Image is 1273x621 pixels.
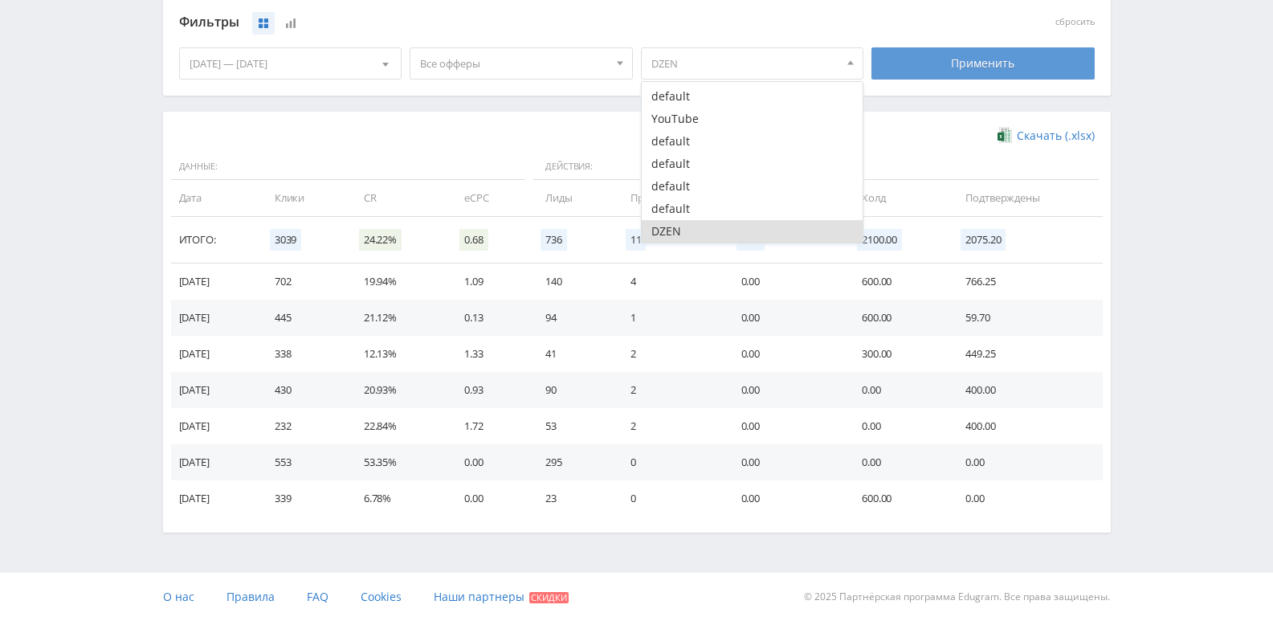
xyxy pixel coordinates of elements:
[725,300,847,336] td: 0.00
[846,372,949,408] td: 0.00
[163,589,194,604] span: О нас
[307,573,328,621] a: FAQ
[448,264,529,300] td: 1.09
[529,408,614,444] td: 53
[857,229,902,251] span: 2100.00
[259,444,348,480] td: 553
[434,589,524,604] span: Наши партнеры
[259,336,348,372] td: 338
[642,108,863,130] button: YouTube
[348,180,448,216] td: CR
[642,175,863,198] button: default
[949,372,1102,408] td: 400.00
[348,300,448,336] td: 21.12%
[725,480,847,517] td: 0.00
[348,336,448,372] td: 12.13%
[171,444,259,480] td: [DATE]
[626,229,647,251] span: 11
[1055,17,1095,27] button: сбросить
[725,336,847,372] td: 0.00
[614,372,725,408] td: 2
[259,300,348,336] td: 445
[949,480,1102,517] td: 0.00
[270,229,301,251] span: 3039
[307,589,328,604] span: FAQ
[729,153,1099,181] span: Финансы:
[420,48,608,79] span: Все офферы
[348,480,448,517] td: 6.78%
[725,264,847,300] td: 0.00
[529,336,614,372] td: 41
[171,264,259,300] td: [DATE]
[541,229,567,251] span: 736
[998,127,1011,143] img: xlsx
[171,372,259,408] td: [DATE]
[448,480,529,517] td: 0.00
[949,300,1102,336] td: 59.70
[529,372,614,408] td: 90
[348,408,448,444] td: 22.84%
[949,444,1102,480] td: 0.00
[529,444,614,480] td: 295
[171,480,259,517] td: [DATE]
[348,372,448,408] td: 20.93%
[846,180,949,216] td: Холд
[846,444,949,480] td: 0.00
[448,336,529,372] td: 1.33
[259,480,348,517] td: 339
[361,589,402,604] span: Cookies
[846,408,949,444] td: 0.00
[949,264,1102,300] td: 766.25
[448,372,529,408] td: 0.93
[949,336,1102,372] td: 449.25
[259,180,348,216] td: Клики
[642,198,863,220] button: default
[171,180,259,216] td: Дата
[846,480,949,517] td: 600.00
[1017,129,1095,142] span: Скачать (.xlsx)
[180,48,402,79] div: [DATE] — [DATE]
[179,10,864,35] div: Фильтры
[614,408,725,444] td: 2
[846,300,949,336] td: 600.00
[651,48,839,79] span: DZEN
[529,480,614,517] td: 23
[448,180,529,216] td: eCPC
[642,130,863,153] button: default
[348,444,448,480] td: 53.35%
[642,85,863,108] button: default
[171,336,259,372] td: [DATE]
[448,300,529,336] td: 0.13
[725,408,847,444] td: 0.00
[459,229,488,251] span: 0.68
[725,372,847,408] td: 0.00
[448,444,529,480] td: 0.00
[725,444,847,480] td: 0.00
[614,336,725,372] td: 2
[348,264,448,300] td: 19.94%
[171,153,526,181] span: Данные:
[614,480,725,517] td: 0
[949,180,1102,216] td: Подтверждены
[949,408,1102,444] td: 400.00
[171,300,259,336] td: [DATE]
[614,180,725,216] td: Продажи
[171,217,259,264] td: Итого:
[961,229,1006,251] span: 2075.20
[434,573,569,621] a: Наши партнеры Скидки
[614,264,725,300] td: 4
[226,573,275,621] a: Правила
[163,573,194,621] a: О нас
[529,180,614,216] td: Лиды
[642,220,863,243] button: DZEN
[614,300,725,336] td: 1
[259,264,348,300] td: 702
[871,47,1095,80] div: Применить
[642,153,863,175] button: default
[259,408,348,444] td: 232
[529,592,569,603] span: Скидки
[171,408,259,444] td: [DATE]
[529,300,614,336] td: 94
[533,153,720,181] span: Действия:
[359,229,402,251] span: 24.22%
